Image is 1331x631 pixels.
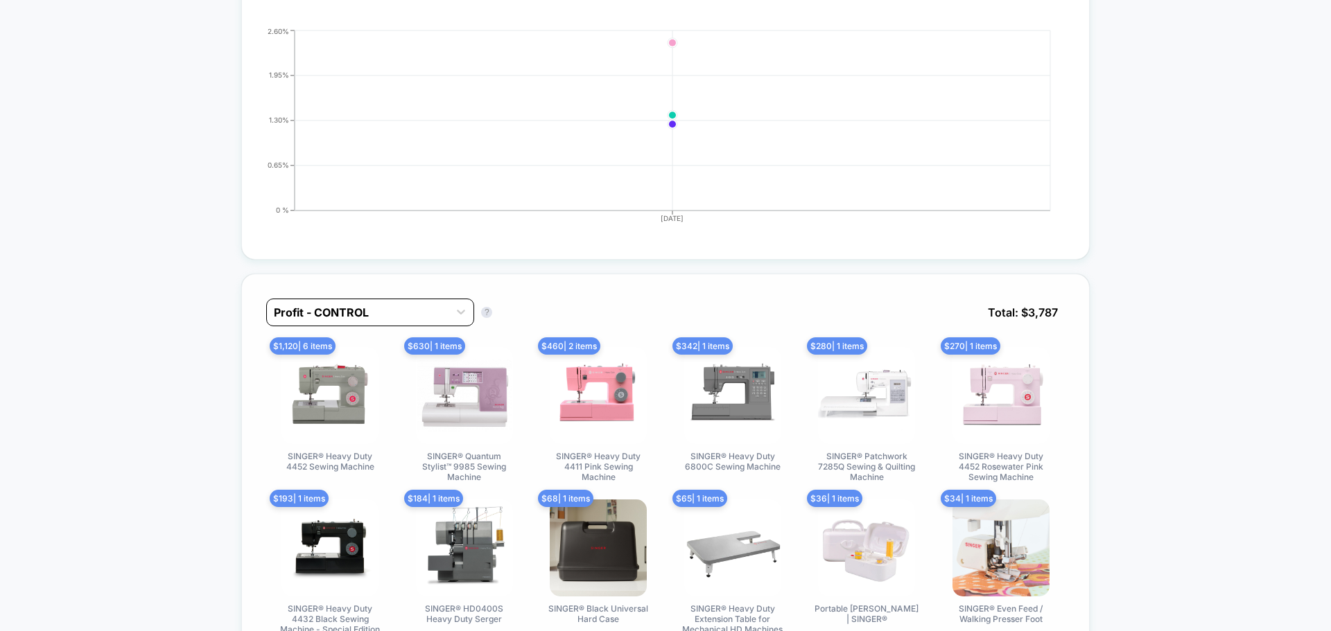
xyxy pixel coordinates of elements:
[550,499,647,596] img: SINGER® Black Universal Hard Case
[416,499,513,596] img: SINGER® HD0400S Heavy Duty Serger
[538,490,593,507] span: $ 68 | 1 items
[949,603,1053,624] span: SINGER® Even Feed / Walking Presser Foot
[412,451,516,482] span: SINGER® Quantum Stylist™ 9985 Sewing Machine
[546,603,650,624] span: SINGER® Black Universal Hard Case
[952,347,1050,444] img: SINGER® Heavy Duty 4452 Rosewater Pink Sewing Machine
[278,451,382,472] span: SINGER® Heavy Duty 4452 Sewing Machine
[672,337,733,355] span: $ 342 | 1 items
[268,26,289,35] tspan: 2.60%
[818,347,915,444] img: SINGER® Patchwork 7285Q Sewing & Quilting Machine
[481,307,492,318] button: ?
[546,451,650,482] span: SINGER® Heavy Duty 4411 Pink Sewing Machine
[949,451,1053,482] span: SINGER® Heavy Duty 4452 Rosewater Pink Sewing Machine
[412,603,516,624] span: SINGER® HD0400S Heavy Duty Serger
[815,451,919,482] span: SINGER® Patchwork 7285Q Sewing & Quilting Machine
[270,337,336,355] span: $ 1,120 | 6 items
[952,499,1050,596] img: SINGER® Even Feed / Walking Presser Foot
[807,337,867,355] span: $ 280 | 1 items
[681,451,785,472] span: SINGER® Heavy Duty 6800C Sewing Machine
[807,490,862,507] span: $ 36 | 1 items
[550,347,647,444] img: SINGER® Heavy Duty 4411 Pink Sewing Machine
[281,347,379,444] img: SINGER® Heavy Duty 4452 Sewing Machine
[538,337,600,355] span: $ 460 | 2 items
[252,27,1051,235] div: CONVERSION_RATE
[818,499,915,596] img: Portable Bobbin Winder | SINGER®
[269,116,289,124] tspan: 1.30%
[404,490,463,507] span: $ 184 | 1 items
[416,347,513,444] img: SINGER® Quantum Stylist™ 9985 Sewing Machine
[941,337,1000,355] span: $ 270 | 1 items
[281,499,379,596] img: SINGER® Heavy Duty 4432 Black Sewing Machine - Special Edition
[684,347,781,444] img: SINGER® Heavy Duty 6800C Sewing Machine
[815,603,919,624] span: Portable [PERSON_NAME] | SINGER®
[981,299,1065,326] span: Total: $ 3,787
[276,206,289,214] tspan: 0 %
[661,214,684,222] tspan: [DATE]
[269,71,289,79] tspan: 1.95%
[404,337,465,355] span: $ 630 | 1 items
[270,490,329,507] span: $ 193 | 1 items
[941,490,996,507] span: $ 34 | 1 items
[268,161,289,169] tspan: 0.65%
[672,490,727,507] span: $ 65 | 1 items
[684,499,781,596] img: SINGER® Heavy Duty Extension Table for Mechanical HD Machines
